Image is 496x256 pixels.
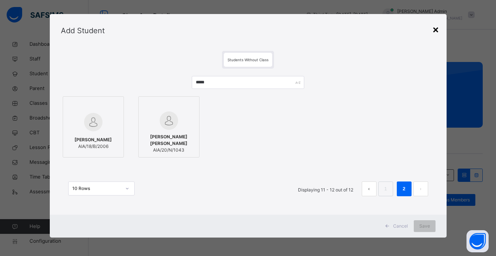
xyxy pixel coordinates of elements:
li: 1 [378,181,393,196]
a: 2 [400,184,407,194]
span: Save [419,223,430,229]
a: 1 [382,184,389,194]
li: 上一页 [362,181,377,196]
button: Open asap [466,230,489,252]
span: Cancel [393,223,408,229]
span: Add Student [61,26,105,35]
li: Displaying 11 - 12 out of 12 [292,181,359,196]
div: × [432,21,439,37]
li: 下一页 [413,181,428,196]
button: next page [413,181,428,196]
span: [PERSON_NAME] [74,136,112,143]
button: prev page [362,181,377,196]
div: 10 Rows [72,185,121,192]
li: 2 [397,181,412,196]
span: AIA/18/B/2006 [74,143,112,150]
span: [PERSON_NAME] [PERSON_NAME] [142,134,195,147]
img: default.svg [160,111,178,130]
span: Students Without Class [228,58,268,62]
span: AIA/20/N/1043 [142,147,195,153]
img: default.svg [84,113,103,131]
